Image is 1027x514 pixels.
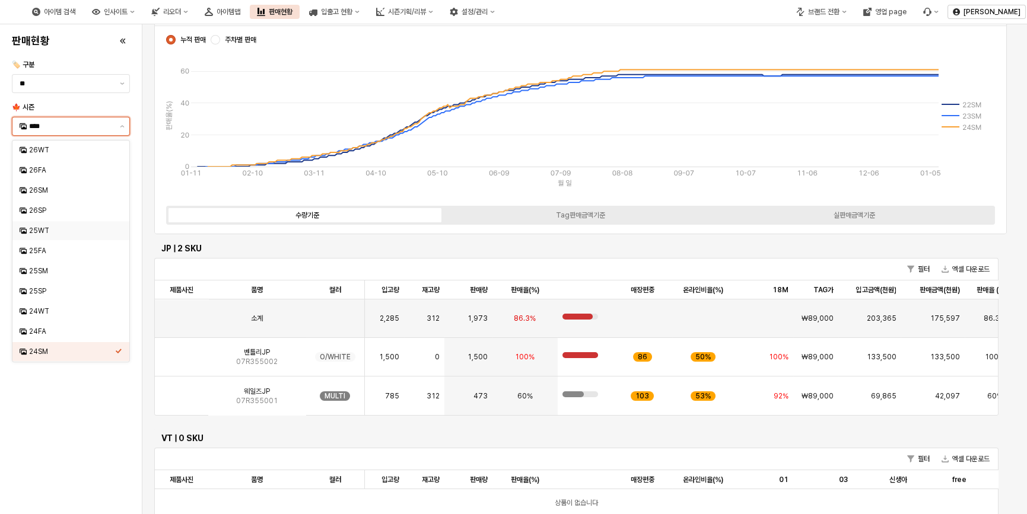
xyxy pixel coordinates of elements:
[251,475,263,484] span: 품명
[225,35,256,44] span: 주차별 판매
[695,352,711,362] span: 50%
[631,475,654,484] span: 매장편중
[29,165,115,175] div: 26FA
[937,262,994,276] button: 엑셀 다운로드
[422,285,440,295] span: 재고량
[920,285,960,295] span: 판매금액(천원)
[514,314,536,323] span: 86.3%
[443,5,502,19] div: 설정/관리
[856,5,914,19] div: 영업 page
[916,5,946,19] div: Menu item 6
[325,391,345,401] span: MULTI
[935,391,960,401] span: 42,097
[25,5,82,19] div: 아이템 검색
[427,391,440,401] span: 312
[381,475,399,484] span: 입고량
[435,352,440,362] span: 0
[163,8,181,16] div: 리오더
[517,391,533,401] span: 60%
[161,243,991,254] h6: JP | 2 SKU
[683,475,723,484] span: 온라인비율(%)
[683,285,723,295] span: 온라인비율(%)
[388,8,426,16] div: 시즌기획/리뷰
[444,210,717,221] label: Tag판매금액기준
[29,286,115,296] div: 25SP
[468,352,488,362] span: 1,500
[769,352,788,362] span: 100%
[161,433,991,443] h6: VT | 0 SKU
[250,5,300,19] div: 판매현황
[269,8,292,16] div: 판매현황
[902,452,934,466] button: 필터
[964,7,1020,17] p: [PERSON_NAME]
[427,314,440,323] span: 312
[104,8,128,16] div: 인사이트
[29,186,115,195] div: 26SM
[251,285,263,295] span: 품명
[385,391,399,401] span: 785
[198,5,247,19] div: 아이템맵
[144,5,195,19] div: 리오더
[29,347,115,356] div: 24SM
[470,475,488,484] span: 판매량
[802,391,834,401] span: ₩89,000
[511,285,539,295] span: 판매율(%)
[236,357,278,366] span: 07R355002
[369,5,440,19] div: 시즌기획/리뷰
[813,285,834,295] span: TAG가
[29,226,115,235] div: 25WT
[29,145,115,155] div: 26WT
[772,285,788,295] span: 18M
[29,307,115,316] div: 24WT
[468,314,488,323] span: 1,973
[631,285,654,295] span: 매장편중
[29,327,115,336] div: 24FA
[473,391,488,401] span: 473
[839,475,848,484] span: 03
[302,5,367,19] div: 입출고 현황
[142,24,1027,514] main: App Frame
[984,314,1006,323] span: 86.3%
[44,8,75,16] div: 아이템 검색
[866,352,896,362] span: 133,500
[789,5,854,19] div: 브랜드 전환
[329,285,341,295] span: 컬러
[937,452,994,466] button: 엑셀 다운로드
[638,352,647,362] span: 86
[251,314,263,323] span: 소계
[866,314,896,323] span: 203,365
[244,387,270,396] span: 웨일즈JP
[295,211,319,219] div: 수량기준
[217,8,240,16] div: 아이템맵
[952,475,966,484] span: free
[244,347,270,357] span: 벤틀리JP
[802,314,834,323] span: ₩89,000
[12,35,50,47] h4: 판매현황
[115,117,129,135] button: 제안 사항 표시
[462,8,488,16] div: 설정/관리
[856,285,896,295] span: 입고금액(천원)
[977,285,1013,295] span: 판매율 (금액)
[12,103,34,111] span: 🍁 시즌
[930,314,960,323] span: 175,597
[930,352,960,362] span: 133,500
[985,352,1004,362] span: 100%
[380,314,399,323] span: 2,285
[115,75,129,92] button: 제안 사항 표시
[170,210,444,221] label: 수량기준
[717,210,991,221] label: 실판매금액기준
[12,60,34,69] span: 🏷️ 구분
[180,35,206,44] span: 누적 판매
[379,352,399,362] span: 1,500
[902,262,934,276] button: 필터
[875,8,907,16] div: 영업 page
[329,475,341,484] span: 컬러
[695,391,711,401] span: 53%
[29,206,115,215] div: 26SP
[802,352,834,362] span: ₩89,000
[321,8,352,16] div: 입출고 현황
[381,285,399,295] span: 입고량
[774,391,788,401] span: 92%
[85,5,142,19] div: 인사이트
[889,475,907,484] span: 신생아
